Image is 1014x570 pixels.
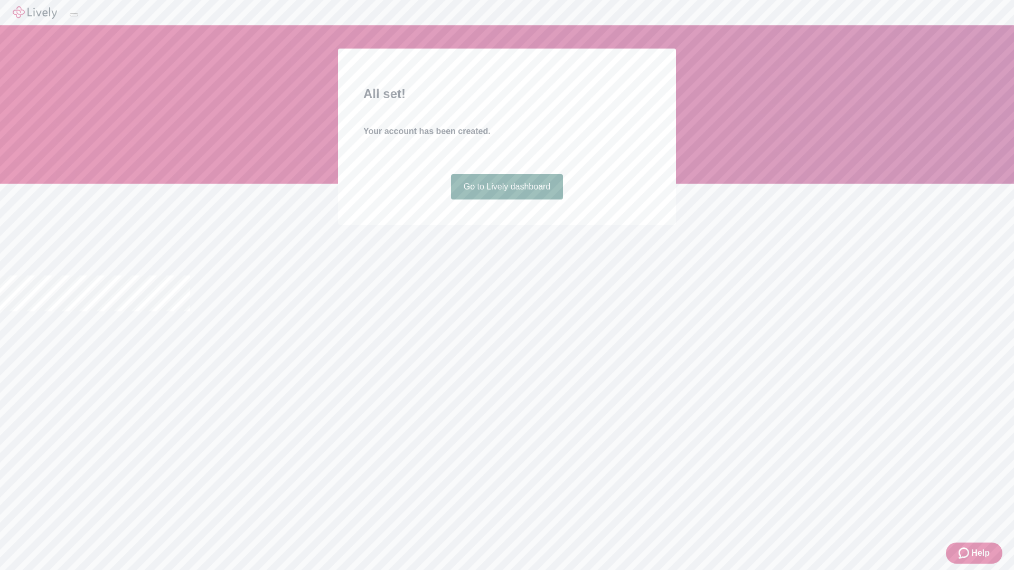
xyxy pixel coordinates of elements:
[70,13,78,16] button: Log out
[13,6,57,19] img: Lively
[959,547,971,559] svg: Zendesk support icon
[363,125,651,138] h4: Your account has been created.
[363,84,651,103] h2: All set!
[971,547,990,559] span: Help
[451,174,564,199] a: Go to Lively dashboard
[946,543,1002,564] button: Zendesk support iconHelp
